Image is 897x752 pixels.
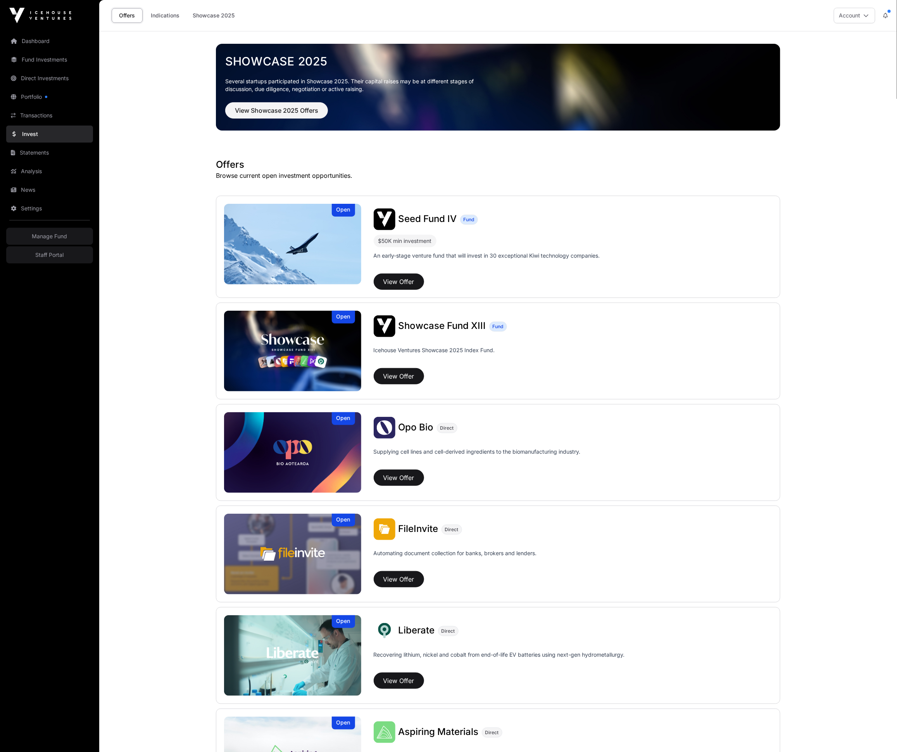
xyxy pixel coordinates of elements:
img: FileInvite [374,518,395,540]
img: Opo Bio [374,417,395,439]
img: Icehouse Ventures Logo [9,8,71,23]
p: Recovering lithium, nickel and cobalt from end-of-life EV batteries using next-gen hydrometallurgy. [374,651,625,669]
div: Open [332,204,355,217]
a: Opo Bio [398,423,434,433]
a: Showcase 2025 [225,54,771,68]
p: Supplying cell lines and cell-derived ingredients to the biomanufacturing industry. [374,448,581,456]
a: Direct Investments [6,70,93,87]
a: Opo BioOpen [224,412,361,493]
a: Invest [6,126,93,143]
a: Portfolio [6,88,93,105]
span: Direct [485,730,499,736]
button: View Offer [374,368,424,384]
div: Open [332,514,355,527]
span: Fund [464,217,474,223]
span: Liberate [398,625,435,636]
a: FileInvite [398,524,438,534]
a: Showcase Fund XIII [398,321,486,331]
span: Aspiring Materials [398,726,479,737]
img: Liberate [224,615,361,696]
iframe: Chat Widget [858,715,897,752]
span: View Showcase 2025 Offers [235,106,318,115]
a: FileInviteOpen [224,514,361,594]
div: Open [332,311,355,324]
a: View Showcase 2025 Offers [225,110,328,118]
a: Statements [6,144,93,161]
span: Direct [440,425,454,431]
img: Showcase 2025 [216,44,780,131]
p: Icehouse Ventures Showcase 2025 Index Fund. [374,346,495,354]
div: Open [332,412,355,425]
a: Liberate [398,626,435,636]
img: Seed Fund IV [374,208,395,230]
button: Account [834,8,875,23]
a: Indications [146,8,185,23]
a: Analysis [6,163,93,180]
a: Settings [6,200,93,217]
img: Liberate [374,620,395,642]
img: Showcase Fund XIII [374,315,395,337]
img: Aspiring Materials [374,721,395,743]
span: Fund [493,324,504,330]
span: Direct [445,527,459,533]
a: Manage Fund [6,228,93,245]
span: Direct [442,628,455,634]
button: View Offer [374,571,424,587]
div: $50K min investment [378,236,432,246]
a: Fund Investments [6,51,93,68]
img: Showcase Fund XIII [224,311,361,391]
a: Offers [112,8,143,23]
div: $50K min investment [374,235,436,247]
img: FileInvite [224,514,361,594]
span: FileInvite [398,523,438,534]
span: Seed Fund IV [398,213,457,224]
a: Seed Fund IV [398,214,457,224]
h1: Offers [216,158,780,171]
a: News [6,181,93,198]
a: Seed Fund IVOpen [224,204,361,284]
a: Staff Portal [6,246,93,263]
a: Showcase 2025 [188,8,240,23]
button: View Offer [374,274,424,290]
p: Several startups participated in Showcase 2025. Their capital raises may be at different stages o... [225,77,486,93]
div: Open [332,717,355,730]
a: Dashboard [6,33,93,50]
div: Open [332,615,355,628]
a: Showcase Fund XIIIOpen [224,311,361,391]
button: View Offer [374,673,424,689]
img: Opo Bio [224,412,361,493]
a: Aspiring Materials [398,727,479,737]
p: Automating document collection for banks, brokers and lenders. [374,549,537,568]
a: LiberateOpen [224,615,361,696]
button: View Offer [374,470,424,486]
button: View Showcase 2025 Offers [225,102,328,119]
p: An early-stage venture fund that will invest in 30 exceptional Kiwi technology companies. [374,252,600,260]
p: Browse current open investment opportunities. [216,171,780,180]
a: Transactions [6,107,93,124]
span: Showcase Fund XIII [398,320,486,331]
span: Opo Bio [398,422,434,433]
img: Seed Fund IV [224,204,361,284]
